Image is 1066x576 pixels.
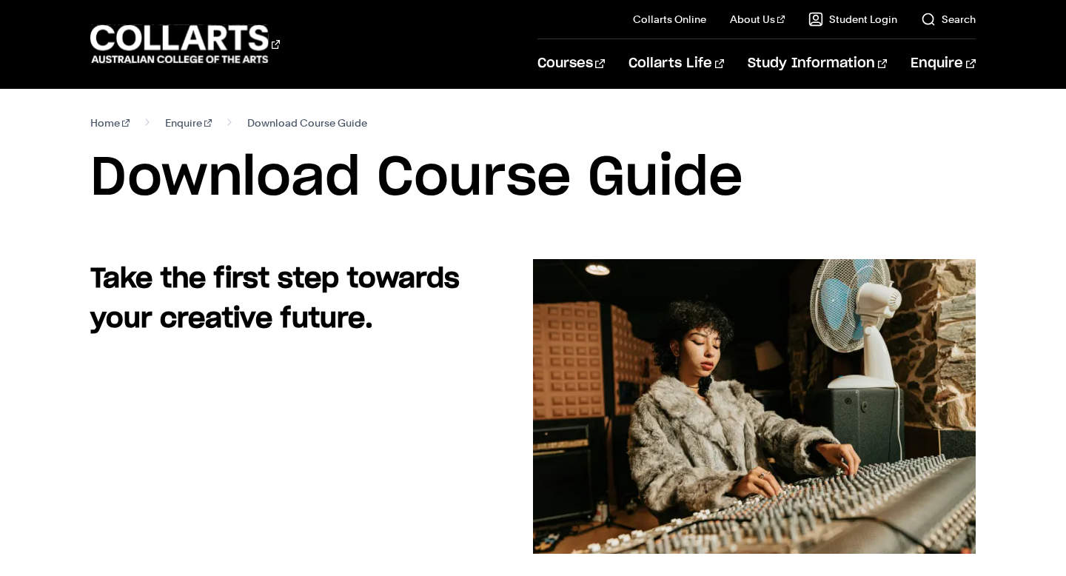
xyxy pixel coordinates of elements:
a: Search [921,12,976,27]
span: Download Course Guide [247,113,367,133]
a: About Us [730,12,785,27]
div: Go to homepage [90,23,280,65]
strong: Take the first step towards your creative future. [90,266,460,332]
a: Study Information [748,39,887,88]
a: Collarts Life [628,39,724,88]
h1: Download Course Guide [90,145,975,212]
a: Enquire [911,39,975,88]
a: Courses [537,39,605,88]
a: Home [90,113,130,133]
a: Enquire [165,113,212,133]
a: Collarts Online [633,12,706,27]
a: Student Login [808,12,897,27]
